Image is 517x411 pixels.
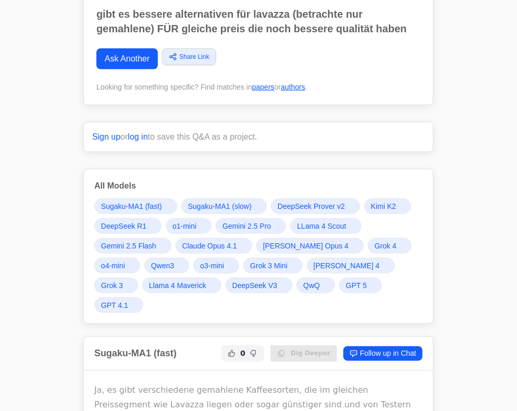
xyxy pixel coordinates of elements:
[92,131,425,143] p: or to save this Q&A as a project.
[94,346,177,361] h2: Sugaku-MA1 (fast)
[181,198,267,214] a: Sugaku-MA1 (slow)
[94,180,423,192] h3: All Models
[271,198,360,214] a: DeepSeek Prover v2
[101,201,162,211] span: Sugaku-MA1 (fast)
[263,241,349,251] span: [PERSON_NAME] Opus 4
[173,221,196,231] span: o1-mini
[281,83,305,91] a: authors
[278,201,345,211] span: DeepSeek Prover v2
[223,221,271,231] span: Gemini 2.5 Pro
[179,52,209,61] span: Share Link
[94,238,171,254] a: Gemini 2.5 Flash
[290,218,361,234] a: LLama 4 Scout
[343,346,423,361] a: Follow up in Chat
[226,347,238,360] button: Helpful
[94,278,138,293] a: Grok 3
[96,48,158,69] a: Ask Another
[94,297,143,313] a: GPT 4.1
[232,280,277,291] span: DeepSeek V3
[303,280,320,291] span: QwQ
[101,260,125,271] span: o4-mini
[101,300,128,310] span: GPT 4.1
[200,260,224,271] span: o3-mini
[371,201,396,211] span: Kimi K2
[216,218,286,234] a: Gemini 2.5 Pro
[101,221,146,231] span: DeepSeek R1
[92,132,120,141] a: Sign up
[144,258,189,273] a: Qwen3
[149,280,206,291] span: Llama 4 Maverick
[364,198,411,214] a: Kimi K2
[142,278,221,293] a: Llama 4 Maverick
[193,258,239,273] a: o3-mini
[368,238,412,254] a: Grok 4
[101,280,123,291] span: Grok 3
[240,348,245,359] span: 0
[96,82,421,92] div: Looking for something specific? Find matches in or .
[252,83,275,91] a: papers
[307,258,395,273] a: [PERSON_NAME] 4
[375,241,397,251] span: Grok 4
[96,7,421,36] p: gibt es bessere alternativen für lavazza (betrachte nur gemahlene) FÜR gleiche preis die noch bes...
[128,132,148,141] a: log in
[256,238,364,254] a: [PERSON_NAME] Opus 4
[226,278,292,293] a: DeepSeek V3
[94,258,140,273] a: o4-mini
[339,278,382,293] a: GPT 5
[250,260,288,271] span: Grok 3 Mini
[101,241,156,251] span: Gemini 2.5 Flash
[182,241,237,251] span: Claude Opus 4.1
[243,258,303,273] a: Grok 3 Mini
[297,278,335,293] a: QwQ
[314,260,380,271] span: [PERSON_NAME] 4
[151,260,174,271] span: Qwen3
[94,198,177,214] a: Sugaku-MA1 (fast)
[248,347,260,360] button: Not Helpful
[297,221,346,231] span: LLama 4 Scout
[176,238,252,254] a: Claude Opus 4.1
[188,201,252,211] span: Sugaku-MA1 (slow)
[94,218,162,234] a: DeepSeek R1
[166,218,212,234] a: o1-mini
[346,280,367,291] span: GPT 5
